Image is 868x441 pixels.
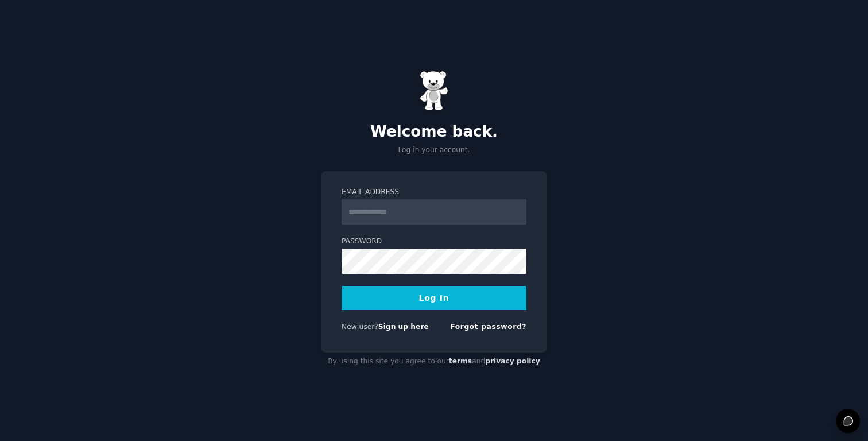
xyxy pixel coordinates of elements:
[342,187,526,198] label: Email Address
[342,237,526,247] label: Password
[321,145,547,156] p: Log in your account.
[420,71,448,111] img: Gummy Bear
[342,323,378,331] span: New user?
[449,357,472,365] a: terms
[378,323,429,331] a: Sign up here
[342,286,526,310] button: Log In
[321,353,547,371] div: By using this site you agree to our and
[485,357,540,365] a: privacy policy
[321,123,547,141] h2: Welcome back.
[450,323,526,331] a: Forgot password?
